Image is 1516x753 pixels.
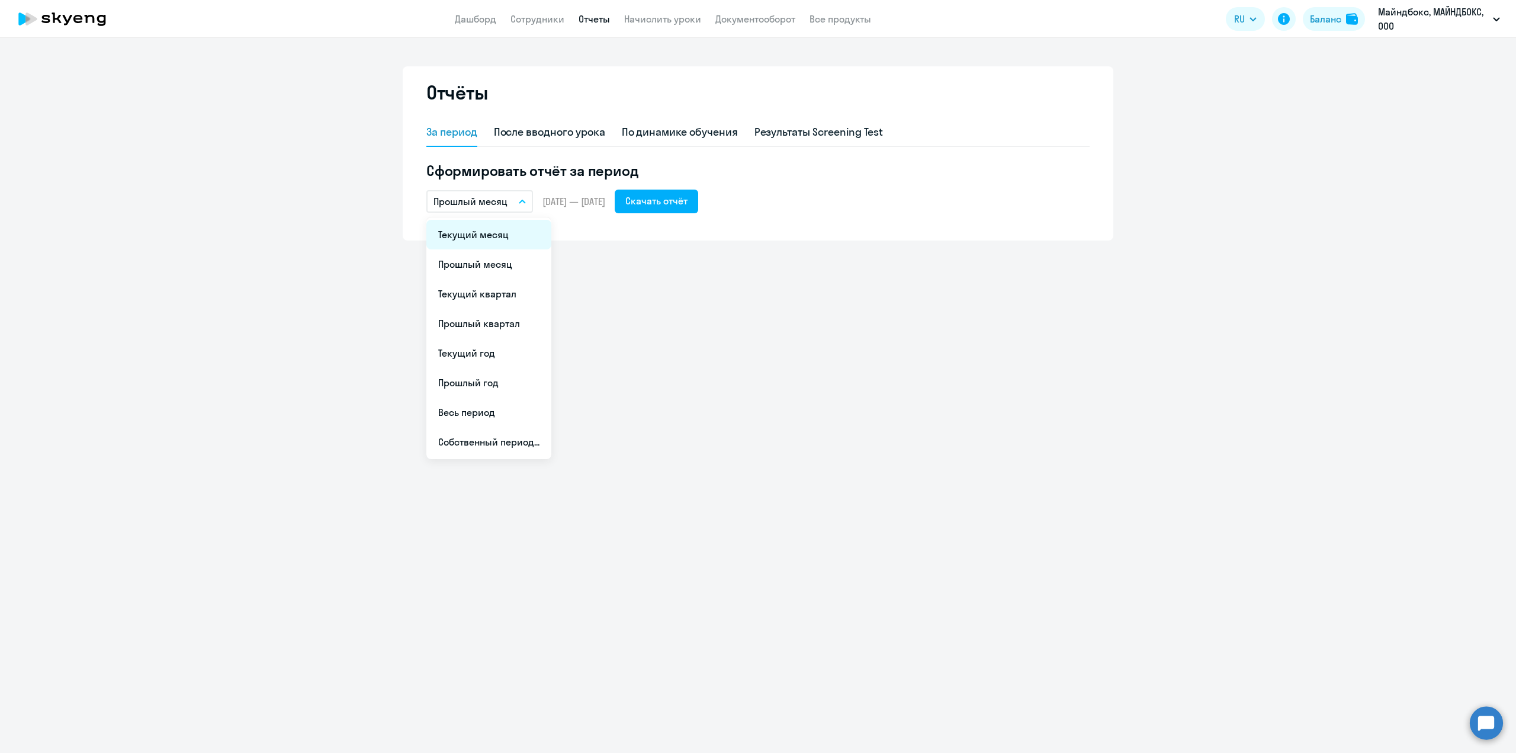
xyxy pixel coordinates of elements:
button: RU [1226,7,1265,31]
a: Сотрудники [510,13,564,25]
ul: RU [426,217,551,459]
p: Прошлый месяц [433,194,508,209]
div: Скачать отчёт [625,194,688,208]
div: По динамике обучения [622,124,738,140]
span: RU [1234,12,1245,26]
span: [DATE] — [DATE] [542,195,605,208]
p: Майндбокс, МАЙНДБОКС, ООО [1378,5,1488,33]
h5: Сформировать отчёт за период [426,161,1090,180]
div: За период [426,124,477,140]
button: Майндбокс, МАЙНДБОКС, ООО [1372,5,1506,33]
a: Все продукты [810,13,871,25]
button: Балансbalance [1303,7,1365,31]
div: Баланс [1310,12,1341,26]
button: Прошлый месяц [426,190,533,213]
a: Отчеты [579,13,610,25]
a: Документооборот [715,13,795,25]
a: Дашборд [455,13,496,25]
div: После вводного урока [494,124,605,140]
div: Результаты Screening Test [754,124,884,140]
button: Скачать отчёт [615,190,698,213]
h2: Отчёты [426,81,488,104]
a: Начислить уроки [624,13,701,25]
img: balance [1346,13,1358,25]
